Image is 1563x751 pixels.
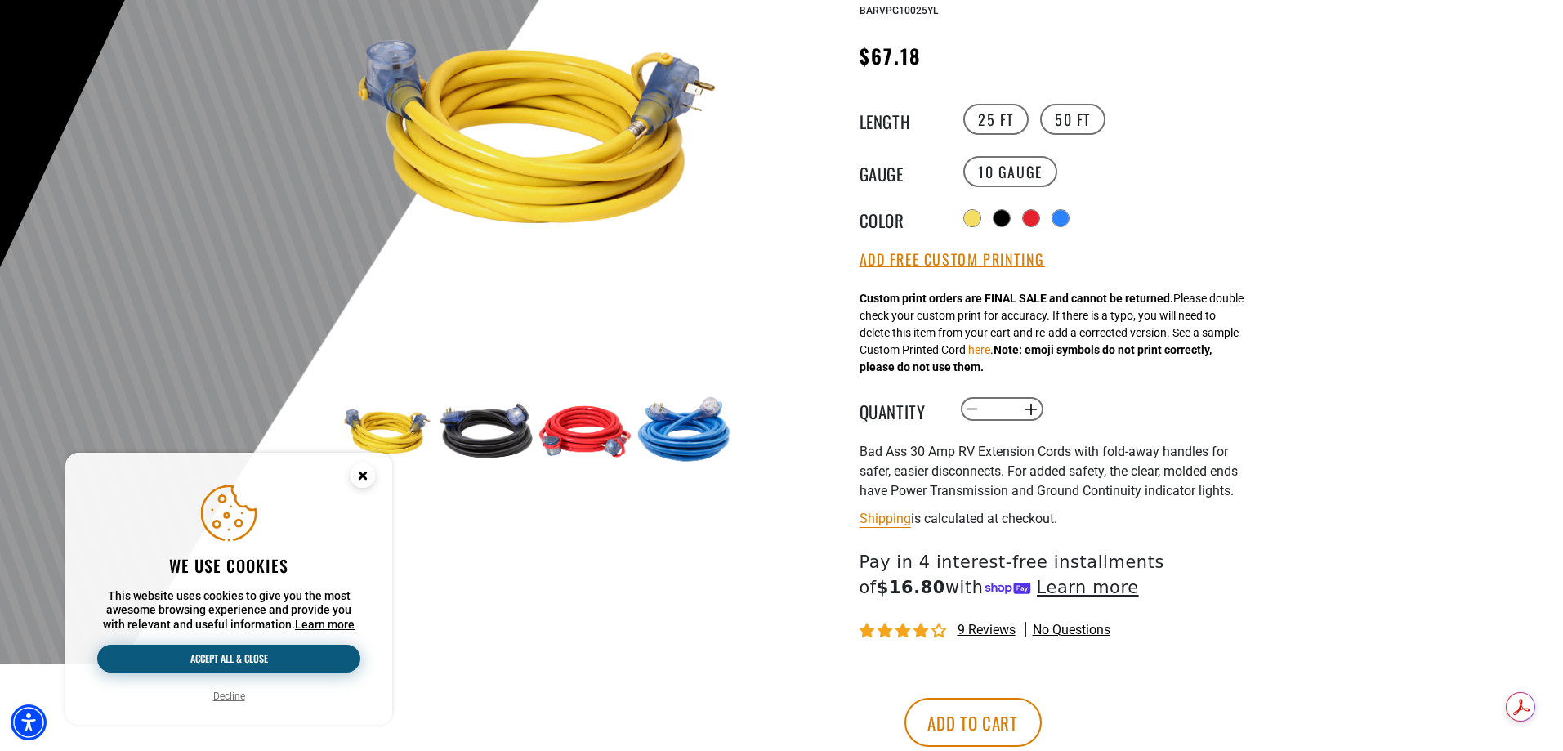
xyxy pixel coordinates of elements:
label: 10 Gauge [963,156,1057,187]
img: blue [636,384,731,479]
img: black [439,384,534,479]
legend: Length [860,109,941,130]
a: This website uses cookies to give you the most awesome browsing experience and provide you with r... [295,618,355,631]
legend: Gauge [860,161,941,182]
span: $67.18 [860,41,922,70]
span: 4.11 stars [860,624,949,639]
button: here [968,342,990,359]
button: Close this option [333,453,392,503]
img: red [538,384,632,479]
div: Please double check your custom print for accuracy. If there is a typo, you will need to delete t... [860,290,1244,376]
span: BARVPG10025YL [860,5,938,16]
legend: Color [860,208,941,229]
label: 50 FT [1040,104,1105,135]
div: is calculated at checkout. [860,507,1260,530]
label: Quantity [860,399,941,420]
div: Accessibility Menu [11,704,47,740]
button: Accept all & close [97,645,360,673]
h2: We use cookies [97,555,360,576]
span: Bad Ass 30 Amp RV Extension Cords with fold-away handles for safer, easier disconnects. For added... [860,444,1238,498]
p: This website uses cookies to give you the most awesome browsing experience and provide you with r... [97,589,360,633]
label: 25 FT [963,104,1029,135]
aside: Cookie Consent [65,453,392,726]
strong: Custom print orders are FINAL SALE and cannot be returned. [860,292,1173,305]
span: No questions [1033,621,1110,639]
button: Decline [208,688,250,704]
button: Add to cart [904,698,1042,747]
strong: Note: emoji symbols do not print correctly, please do not use them. [860,343,1212,373]
button: Add Free Custom Printing [860,251,1045,269]
img: yellow [340,384,435,479]
a: Shipping [860,511,911,526]
span: 9 reviews [958,622,1016,637]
